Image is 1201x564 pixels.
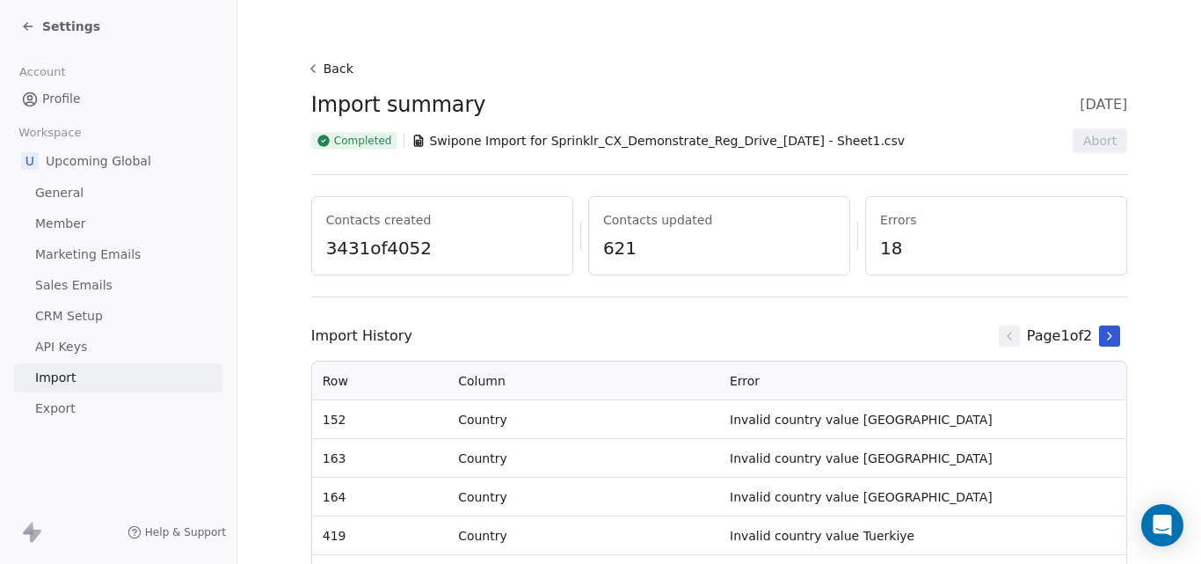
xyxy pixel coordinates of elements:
span: [DATE] [1080,94,1127,115]
td: 163 [312,439,448,478]
span: Contacts created [326,211,558,229]
span: Settings [42,18,100,35]
a: Sales Emails [14,271,222,300]
a: Profile [14,84,222,114]
span: Import History [311,326,412,347]
a: Marketing Emails [14,240,222,269]
span: Swipone Import for Sprinklr_CX_Demonstrate_Reg_Drive_[DATE] - Sheet1.csv [429,132,905,150]
span: Page 1 of 2 [1027,326,1093,347]
td: 419 [312,516,448,555]
a: Import [14,363,222,392]
span: Contacts updated [603,211,835,229]
span: Upcoming Global [46,152,151,170]
a: API Keys [14,333,222,362]
span: Profile [42,90,81,108]
td: Invalid country value [GEOGRAPHIC_DATA] [719,400,1126,439]
span: Row [323,374,348,388]
span: Error [730,374,760,388]
button: Abort [1073,128,1127,153]
span: Column [458,374,506,388]
span: Account [11,59,73,85]
span: 18 [880,236,1112,260]
span: Errors [880,211,1112,229]
td: Country [448,439,719,478]
span: CRM Setup [35,307,103,326]
td: 152 [312,400,448,439]
td: Invalid country value Tuerkiye [719,516,1126,555]
span: Completed [334,134,392,148]
a: Settings [21,18,100,35]
td: Country [448,478,719,516]
a: General [14,179,222,208]
td: 164 [312,478,448,516]
a: Member [14,209,222,238]
a: CRM Setup [14,302,222,331]
span: Help & Support [145,525,226,539]
span: Import [35,369,76,387]
span: API Keys [35,338,87,356]
div: Open Intercom Messenger [1141,504,1183,546]
td: Country [448,516,719,555]
span: Workspace [11,120,89,146]
span: General [35,184,84,202]
span: Marketing Emails [35,245,141,264]
span: Sales Emails [35,276,113,295]
a: Help & Support [127,525,226,539]
td: Invalid country value [GEOGRAPHIC_DATA] [719,478,1126,516]
span: 3431 of 4052 [326,236,558,260]
span: 621 [603,236,835,260]
td: Invalid country value [GEOGRAPHIC_DATA] [719,439,1126,478]
td: Country [448,400,719,439]
span: Import summary [311,92,485,118]
span: Export [35,399,76,418]
span: Member [35,215,86,233]
button: Back [304,53,360,84]
span: U [21,152,39,170]
a: Export [14,394,222,423]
